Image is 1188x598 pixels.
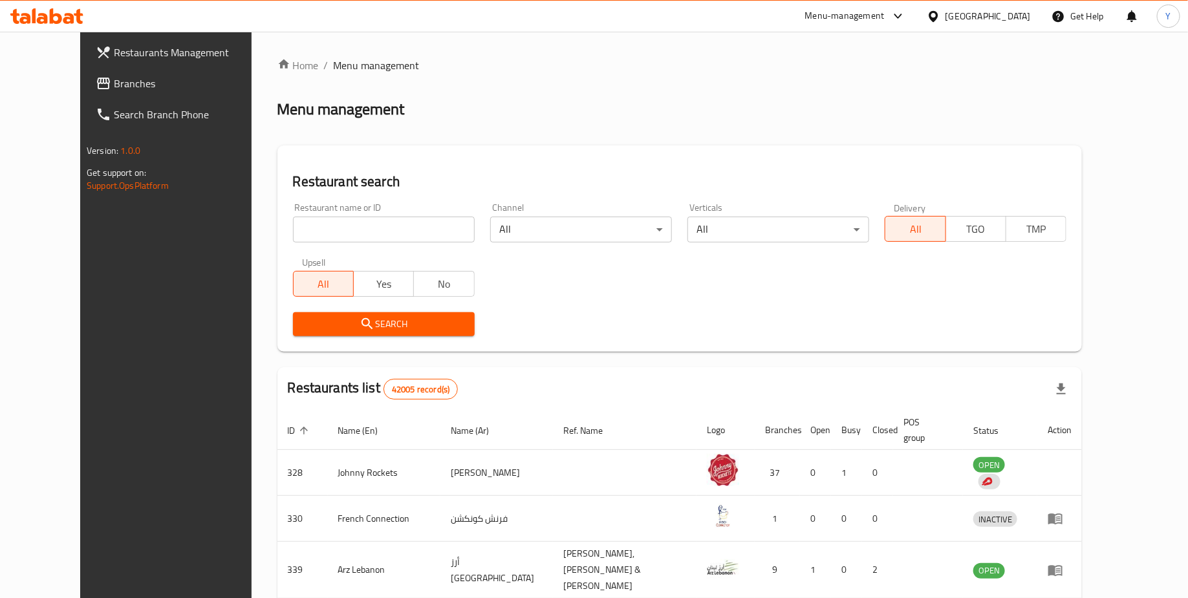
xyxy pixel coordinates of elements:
img: Arz Lebanon [707,551,739,584]
img: Johnny Rockets [707,454,739,486]
span: Branches [114,76,268,91]
a: Support.OpsPlatform [87,177,169,194]
span: All [299,275,349,294]
div: Menu [1048,562,1072,578]
nav: breadcrumb [277,58,1083,73]
span: All [891,220,940,239]
span: INACTIVE [973,512,1017,527]
h2: Restaurant search [293,172,1067,191]
span: Version: [87,142,118,159]
th: Busy [831,411,862,450]
span: Search [303,316,464,332]
span: No [419,275,469,294]
img: delivery hero logo [981,476,993,487]
div: [GEOGRAPHIC_DATA] [945,9,1031,23]
td: 0 [800,450,831,496]
input: Search for restaurant name or ID.. [293,217,475,242]
img: French Connection [707,500,739,532]
td: 0 [862,496,893,542]
li: / [324,58,329,73]
td: فرنش كونكشن [440,496,553,542]
a: Home [277,58,319,73]
div: All [490,217,672,242]
h2: Restaurants list [288,378,459,400]
span: POS group [903,414,947,445]
span: ID [288,423,312,438]
div: Export file [1046,374,1077,405]
span: OPEN [973,458,1005,473]
button: TGO [945,216,1006,242]
th: Closed [862,411,893,450]
span: 42005 record(s) [384,383,457,396]
div: OPEN [973,457,1005,473]
span: TMP [1011,220,1061,239]
a: Restaurants Management [85,37,279,68]
td: 1 [755,496,800,542]
button: No [413,271,474,297]
th: Branches [755,411,800,450]
span: Get support on: [87,164,146,181]
div: Menu-management [805,8,885,24]
span: TGO [951,220,1001,239]
td: 1 [831,450,862,496]
a: Branches [85,68,279,99]
label: Delivery [894,203,926,212]
td: Johnny Rockets [328,450,441,496]
div: Indicates that the vendor menu management has been moved to DH Catalog service [978,474,1000,489]
th: Action [1037,411,1082,450]
span: Ref. Name [563,423,620,438]
td: 37 [755,450,800,496]
span: Yes [359,275,409,294]
button: Search [293,312,475,336]
td: [PERSON_NAME] [440,450,553,496]
td: 0 [800,496,831,542]
h2: Menu management [277,99,405,120]
span: Status [973,423,1015,438]
span: Search Branch Phone [114,107,268,122]
td: 0 [831,496,862,542]
td: 330 [277,496,328,542]
span: Name (Ar) [451,423,506,438]
span: 1.0.0 [120,142,140,159]
td: French Connection [328,496,441,542]
div: Total records count [383,379,458,400]
button: Yes [353,271,414,297]
div: Menu [1048,511,1072,526]
button: All [293,271,354,297]
label: Upsell [302,258,326,267]
span: Menu management [334,58,420,73]
th: Logo [697,411,755,450]
span: Y [1166,9,1171,23]
th: Open [800,411,831,450]
button: TMP [1006,216,1066,242]
span: Name (En) [338,423,395,438]
span: OPEN [973,563,1005,578]
td: 328 [277,450,328,496]
span: Restaurants Management [114,45,268,60]
a: Search Branch Phone [85,99,279,130]
td: 0 [862,450,893,496]
button: All [885,216,945,242]
div: OPEN [973,563,1005,579]
div: All [687,217,869,242]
